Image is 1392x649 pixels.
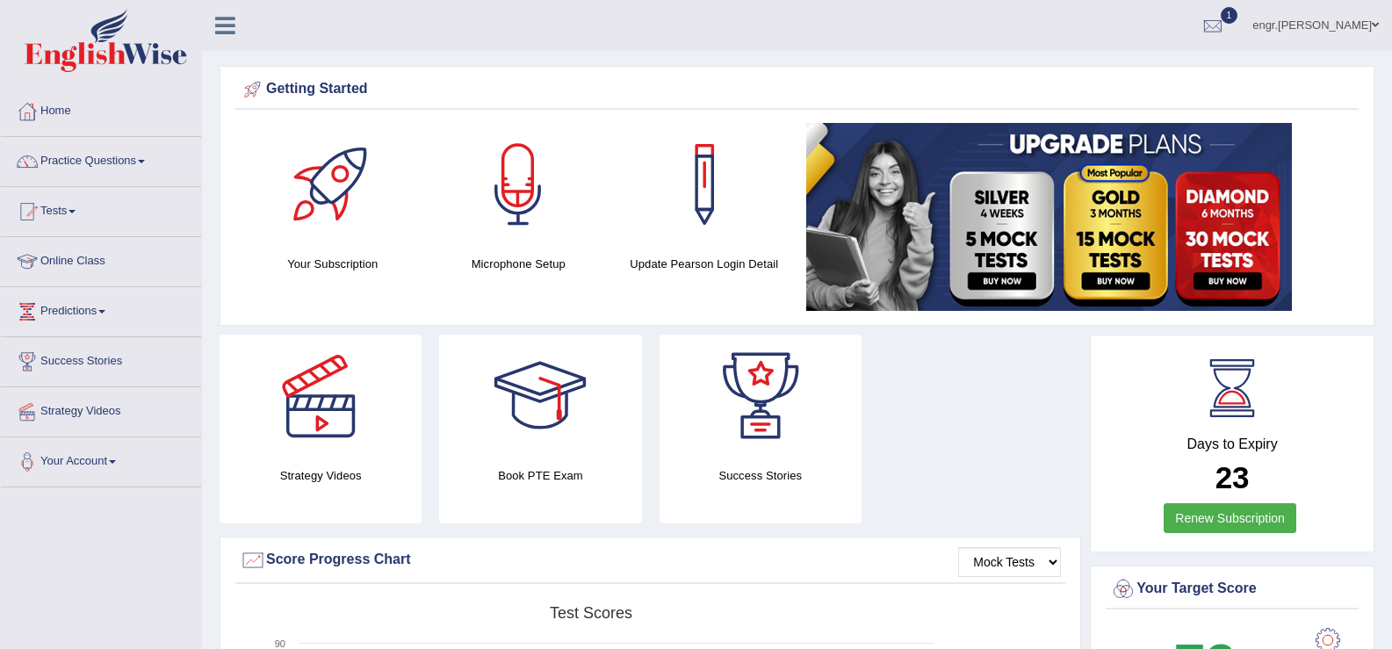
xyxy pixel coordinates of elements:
h4: Strategy Videos [220,466,422,485]
a: Strategy Videos [1,387,201,431]
b: 23 [1215,460,1250,494]
h4: Your Subscription [249,255,417,273]
text: 90 [275,638,285,649]
a: Home [1,87,201,131]
a: Online Class [1,237,201,281]
a: Your Account [1,437,201,481]
h4: Days to Expiry [1110,436,1354,452]
div: Your Target Score [1110,576,1354,602]
div: Score Progress Chart [240,547,1061,573]
span: 1 [1221,7,1238,24]
h4: Microphone Setup [435,255,603,273]
img: small5.jpg [806,123,1292,311]
a: Renew Subscription [1164,503,1296,533]
h4: Update Pearson Login Detail [620,255,789,273]
h4: Success Stories [660,466,862,485]
a: Tests [1,187,201,231]
div: Getting Started [240,76,1354,103]
a: Predictions [1,287,201,331]
a: Practice Questions [1,137,201,181]
a: Success Stories [1,337,201,381]
tspan: Test scores [550,604,632,622]
h4: Book PTE Exam [439,466,641,485]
